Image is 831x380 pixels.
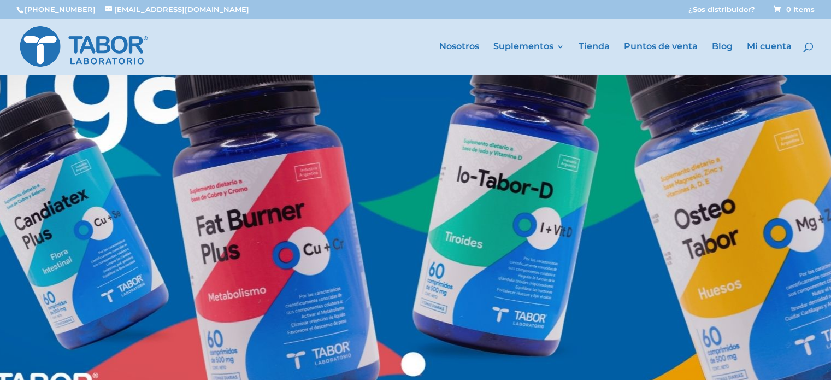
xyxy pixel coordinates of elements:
a: Blog [712,43,733,75]
a: [PHONE_NUMBER] [25,5,96,14]
a: 0 Items [771,5,815,14]
span: 0 Items [774,5,815,14]
img: Laboratorio Tabor [19,24,149,69]
a: Mi cuenta [747,43,792,75]
a: Puntos de venta [624,43,698,75]
a: [EMAIL_ADDRESS][DOMAIN_NAME] [105,5,249,14]
a: Suplementos [493,43,564,75]
a: Nosotros [439,43,479,75]
a: Tienda [579,43,610,75]
a: ¿Sos distribuidor? [688,6,755,19]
